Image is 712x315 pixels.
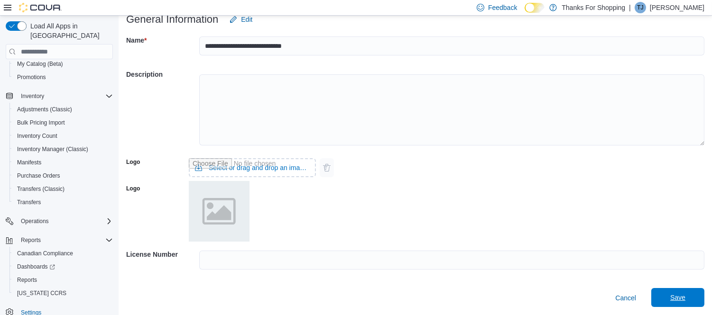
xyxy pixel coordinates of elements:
[670,293,685,302] span: Save
[17,90,113,102] span: Inventory
[17,159,41,166] span: Manifests
[17,185,65,193] span: Transfers (Classic)
[9,196,117,209] button: Transfers
[189,158,316,177] input: Use aria labels when no actual label is in use
[637,2,643,13] span: TJ
[21,217,49,225] span: Operations
[19,3,62,12] img: Cova
[13,58,67,70] a: My Catalog (Beta)
[9,143,117,156] button: Inventory Manager (Classic)
[9,182,117,196] button: Transfers (Classic)
[9,57,117,71] button: My Catalog (Beta)
[17,90,48,102] button: Inventory
[17,145,88,153] span: Inventory Manager (Classic)
[9,116,117,129] button: Bulk Pricing Import
[21,92,44,100] span: Inventory
[525,3,545,13] input: Dark Mode
[9,260,117,273] a: Dashboards
[17,263,55,270] span: Dashboards
[126,65,197,84] h5: Description
[13,117,113,128] span: Bulk Pricing Import
[126,158,140,166] label: Logo
[17,172,60,180] span: Purchase Orders
[562,2,625,13] p: Thanks For Shopping
[17,289,66,297] span: [US_STATE] CCRS
[226,10,256,29] button: Edit
[13,157,113,168] span: Manifests
[635,2,646,13] div: Tina Jansen
[13,248,77,259] a: Canadian Compliance
[126,185,140,192] label: Logo
[126,31,197,50] h5: Name
[488,3,517,12] span: Feedback
[13,248,113,259] span: Canadian Compliance
[13,197,113,208] span: Transfers
[13,130,61,142] a: Inventory Count
[189,181,250,242] img: placeholder.png
[13,183,113,195] span: Transfers (Classic)
[13,130,113,142] span: Inventory Count
[13,274,41,286] a: Reports
[17,60,63,68] span: My Catalog (Beta)
[611,288,640,307] button: Cancel
[13,104,76,115] a: Adjustments (Classic)
[13,117,69,128] a: Bulk Pricing Import
[2,90,117,103] button: Inventory
[17,106,72,113] span: Adjustments (Classic)
[17,132,57,140] span: Inventory Count
[13,197,45,208] a: Transfers
[13,157,45,168] a: Manifests
[13,144,92,155] a: Inventory Manager (Classic)
[13,104,113,115] span: Adjustments (Classic)
[17,198,41,206] span: Transfers
[17,216,53,227] button: Operations
[17,250,73,257] span: Canadian Compliance
[9,169,117,182] button: Purchase Orders
[13,72,50,83] a: Promotions
[9,156,117,169] button: Manifests
[241,15,252,24] span: Edit
[9,247,117,260] button: Canadian Compliance
[27,21,113,40] span: Load All Apps in [GEOGRAPHIC_DATA]
[13,170,64,181] a: Purchase Orders
[17,276,37,284] span: Reports
[13,72,113,83] span: Promotions
[13,274,113,286] span: Reports
[17,234,45,246] button: Reports
[126,245,197,264] h5: License Number
[126,14,218,25] h3: General Information
[13,58,113,70] span: My Catalog (Beta)
[2,234,117,247] button: Reports
[13,144,113,155] span: Inventory Manager (Classic)
[21,236,41,244] span: Reports
[9,103,117,116] button: Adjustments (Classic)
[615,293,636,303] span: Cancel
[9,71,117,84] button: Promotions
[9,273,117,287] button: Reports
[13,261,59,272] a: Dashboards
[650,2,704,13] p: [PERSON_NAME]
[13,288,113,299] span: Washington CCRS
[651,288,704,307] button: Save
[2,215,117,228] button: Operations
[17,234,113,246] span: Reports
[13,170,113,181] span: Purchase Orders
[9,129,117,143] button: Inventory Count
[17,216,113,227] span: Operations
[13,288,70,299] a: [US_STATE] CCRS
[13,261,113,272] span: Dashboards
[13,183,68,195] a: Transfers (Classic)
[629,2,631,13] p: |
[17,73,46,81] span: Promotions
[9,287,117,300] button: [US_STATE] CCRS
[17,119,65,126] span: Bulk Pricing Import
